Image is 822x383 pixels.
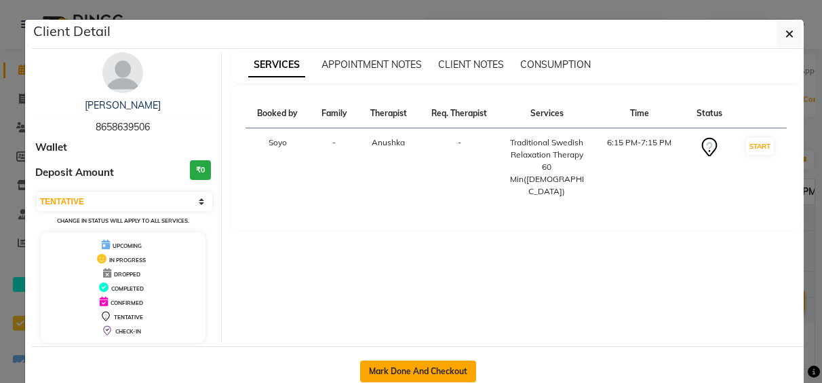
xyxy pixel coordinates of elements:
span: Wallet [35,140,67,156]
img: avatar [102,52,143,93]
span: CLIENT NOTES [438,58,504,71]
span: Deposit Amount [35,165,114,181]
span: 8658639506 [96,121,150,133]
th: Time [593,99,686,128]
span: TENTATIVE [114,314,143,321]
h5: Client Detail [33,21,111,41]
span: IN PROGRESS [109,257,146,263]
span: CONFIRMED [111,299,143,306]
td: - [310,128,358,206]
th: Booked by [246,99,311,128]
td: Soyo [246,128,311,206]
button: START [746,138,774,155]
span: DROPPED [114,271,140,278]
td: 6:15 PM-7:15 PM [593,128,686,206]
th: Services [501,99,593,128]
td: - [418,128,501,206]
a: [PERSON_NAME] [85,99,161,111]
th: Therapist [358,99,418,128]
span: UPCOMING [113,242,142,249]
button: Mark Done And Checkout [360,361,476,382]
span: APPOINTMENT NOTES [321,58,422,71]
th: Status [686,99,734,128]
div: Traditional Swedish Relaxation Therapy 60 Min([DEMOGRAPHIC_DATA]) [509,136,585,198]
span: CHECK-IN [115,328,141,335]
th: Family [310,99,358,128]
span: SERVICES [248,53,305,77]
span: CONSUMPTION [520,58,591,71]
span: COMPLETED [111,285,144,292]
small: Change in status will apply to all services. [57,217,189,224]
th: Req. Therapist [418,99,501,128]
span: Anushka [372,137,405,147]
h3: ₹0 [190,160,211,180]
